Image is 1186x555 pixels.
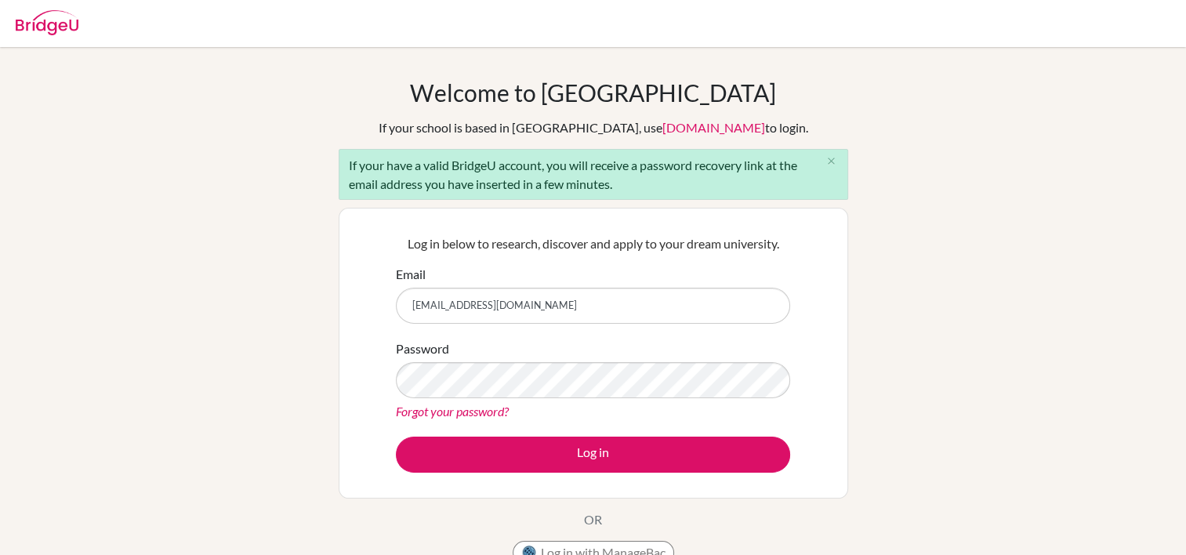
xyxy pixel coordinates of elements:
label: Password [396,339,449,358]
button: Close [816,150,847,173]
h1: Welcome to [GEOGRAPHIC_DATA] [410,78,776,107]
p: Log in below to research, discover and apply to your dream university. [396,234,790,253]
button: Log in [396,437,790,473]
i: close [825,155,837,167]
a: Forgot your password? [396,404,509,419]
label: Email [396,265,426,284]
div: If your have a valid BridgeU account, you will receive a password recovery link at the email addr... [339,149,848,200]
img: Bridge-U [16,10,78,35]
a: [DOMAIN_NAME] [662,120,765,135]
p: OR [584,510,602,529]
div: If your school is based in [GEOGRAPHIC_DATA], use to login. [379,118,808,137]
